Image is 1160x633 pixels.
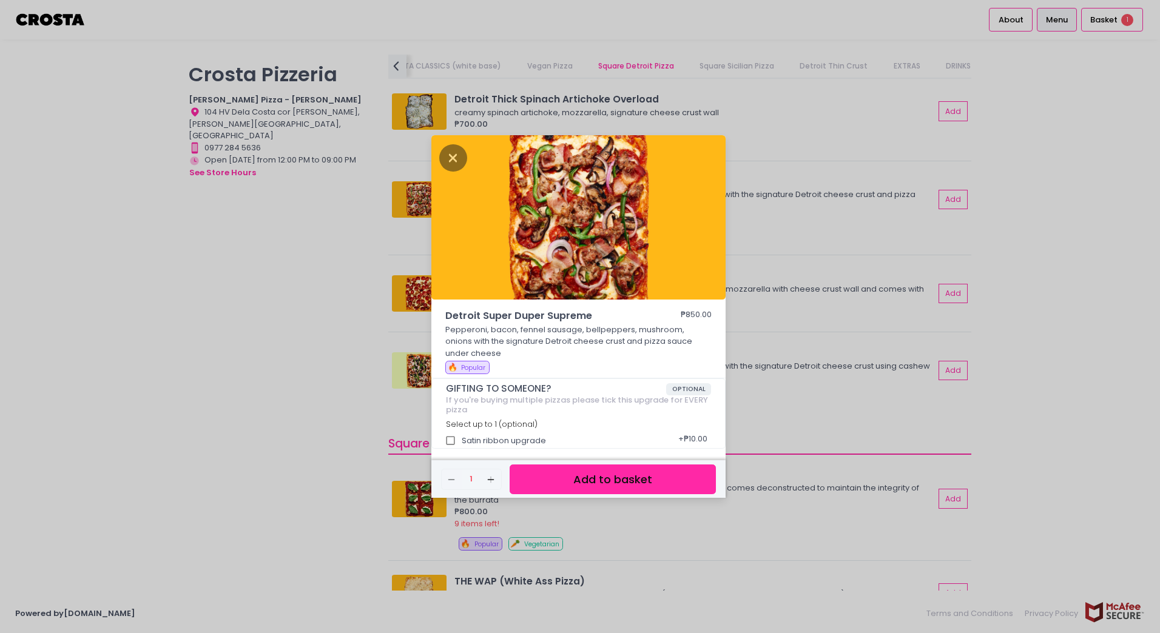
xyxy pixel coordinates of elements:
[666,383,712,395] span: OPTIONAL
[510,464,716,494] button: Add to basket
[439,151,467,163] button: Close
[681,309,712,323] div: ₱850.00
[674,429,711,452] div: + ₱10.00
[448,361,457,373] span: 🔥
[431,135,726,300] img: Detroit Super Duper Supreme
[445,324,712,360] p: Pepperoni, bacon, fennel sausage, bellpeppers, mushroom, onions with the signature Detroit cheese...
[445,309,646,323] span: Detroit Super Duper Supreme
[446,383,666,394] span: GIFTING TO SOMEONE?
[446,395,712,414] div: If you're buying multiple pizzas please tick this upgrade for EVERY pizza
[446,419,538,429] span: Select up to 1 (optional)
[461,363,485,372] span: Popular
